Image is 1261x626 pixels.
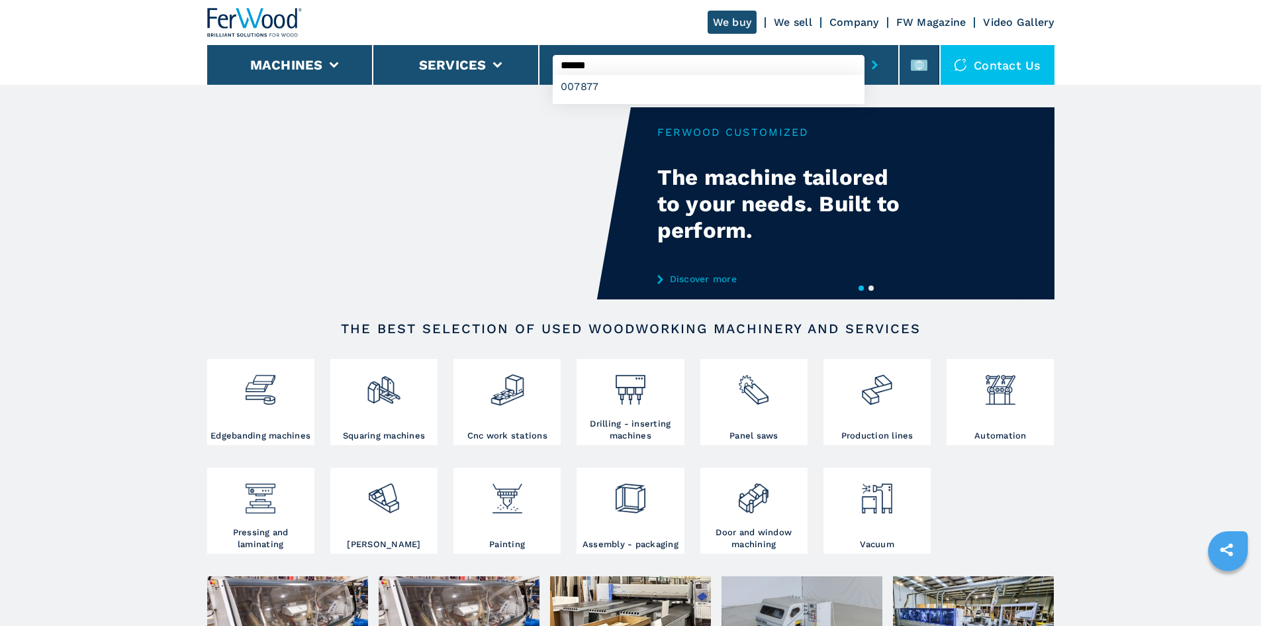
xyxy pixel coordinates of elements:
[1205,566,1251,616] iframe: Chat
[207,359,314,445] a: Edgebanding machines
[708,11,757,34] a: We buy
[210,430,310,442] h3: Edgebanding machines
[983,362,1018,407] img: automazione.png
[859,471,894,516] img: aspirazione_1.png
[343,430,425,442] h3: Squaring machines
[243,471,278,516] img: pressa-strettoia.png
[700,359,808,445] a: Panel saws
[453,359,561,445] a: Cnc work stations
[467,430,547,442] h3: Cnc work stations
[207,8,303,37] img: Ferwood
[941,45,1054,85] div: Contact us
[580,418,680,442] h3: Drilling - inserting machines
[704,527,804,550] h3: Door and window machining
[859,286,864,291] button: 1
[243,362,278,407] img: bordatrici_1.png
[657,274,917,284] a: Discover more
[859,362,894,407] img: linee_di_produzione_2.png
[366,362,401,407] img: squadratrici_2.png
[841,430,913,442] h3: Production lines
[613,362,648,407] img: foratrici_inseritrici_2.png
[330,468,438,554] a: [PERSON_NAME]
[823,468,931,554] a: Vacuum
[490,362,525,407] img: centro_di_lavoro_cnc_2.png
[210,527,311,550] h3: Pressing and laminating
[736,362,771,407] img: sezionatrici_2.png
[490,471,525,516] img: verniciatura_1.png
[330,359,438,445] a: Squaring machines
[1210,533,1243,566] a: sharethis
[974,430,1027,442] h3: Automation
[947,359,1054,445] a: Automation
[729,430,778,442] h3: Panel saws
[700,468,808,554] a: Door and window machining
[366,471,401,516] img: levigatrici_2.png
[553,75,864,99] div: 007877
[829,16,879,28] a: Company
[613,471,648,516] img: montaggio_imballaggio_2.png
[774,16,812,28] a: We sell
[453,468,561,554] a: Painting
[577,359,684,445] a: Drilling - inserting machines
[868,286,874,291] button: 2
[577,468,684,554] a: Assembly - packaging
[583,539,678,550] h3: Assembly - packaging
[983,16,1054,28] a: Video Gallery
[896,16,966,28] a: FW Magazine
[736,471,771,516] img: lavorazione_porte_finestre_2.png
[207,107,631,299] video: Your browser does not support the video tag.
[207,468,314,554] a: Pressing and laminating
[864,50,885,80] button: submit-button
[250,321,1012,337] h2: The best selection of used woodworking machinery and services
[250,57,323,73] button: Machines
[419,57,487,73] button: Services
[954,58,967,72] img: Contact us
[823,359,931,445] a: Production lines
[860,539,894,550] h3: Vacuum
[489,539,525,550] h3: Painting
[347,539,420,550] h3: [PERSON_NAME]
